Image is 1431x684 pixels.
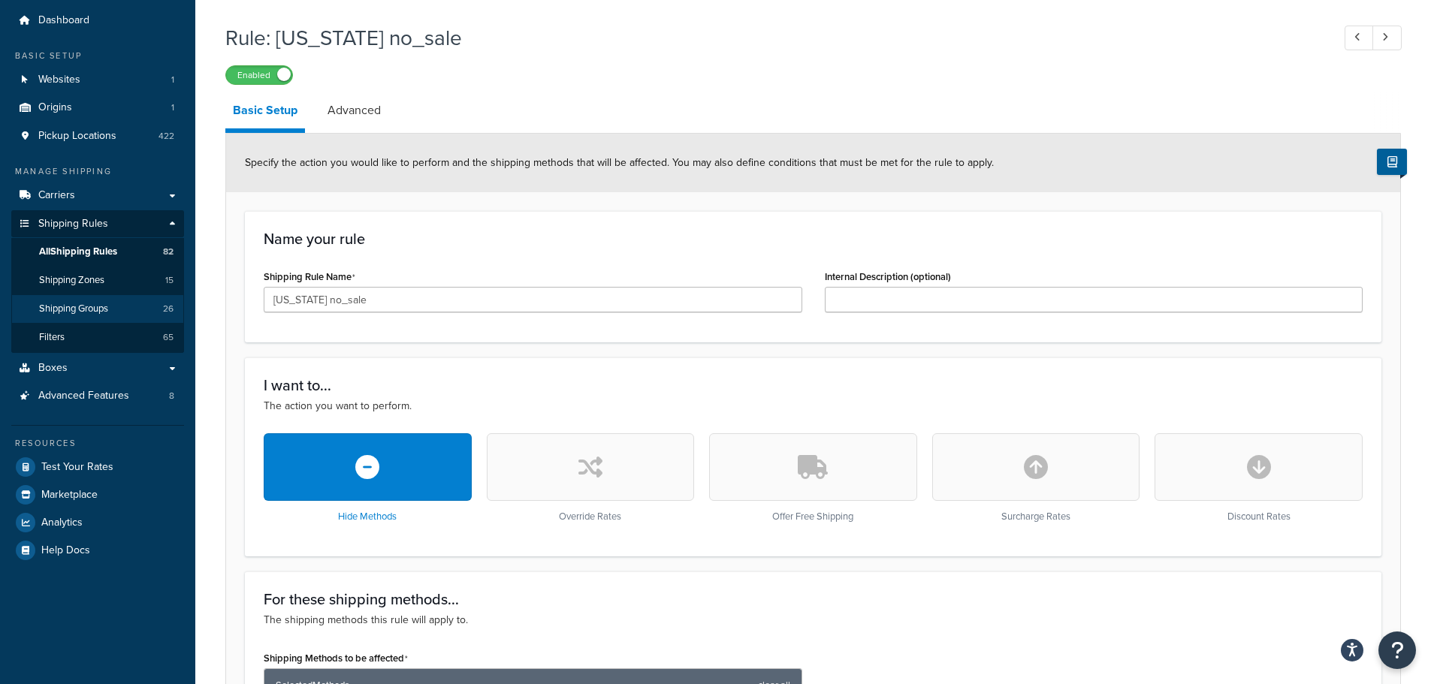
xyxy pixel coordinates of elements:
[11,238,184,266] a: AllShipping Rules82
[264,433,472,523] div: Hide Methods
[11,267,184,294] li: Shipping Zones
[264,231,1363,247] h3: Name your rule
[11,324,184,351] li: Filters
[225,23,1317,53] h1: Rule: [US_STATE] no_sale
[11,94,184,122] li: Origins
[11,295,184,323] li: Shipping Groups
[11,122,184,150] a: Pickup Locations422
[11,50,184,62] div: Basic Setup
[11,382,184,410] a: Advanced Features8
[11,66,184,94] a: Websites1
[38,362,68,375] span: Boxes
[39,303,108,315] span: Shipping Groups
[11,7,184,35] a: Dashboard
[38,218,108,231] span: Shipping Rules
[41,461,113,474] span: Test Your Rates
[11,453,184,481] a: Test Your Rates
[1377,149,1407,175] button: Show Help Docs
[11,66,184,94] li: Websites
[158,130,174,143] span: 422
[11,182,184,209] a: Carriers
[264,271,355,283] label: Shipping Rule Name
[11,382,184,410] li: Advanced Features
[11,295,184,323] a: Shipping Groups26
[39,274,104,287] span: Shipping Zones
[41,544,90,557] span: Help Docs
[11,354,184,382] a: Boxes
[11,210,184,353] li: Shipping Rules
[264,591,1363,607] h3: For these shipping methods...
[11,267,184,294] a: Shipping Zones15
[163,246,174,258] span: 82
[38,130,116,143] span: Pickup Locations
[1372,26,1402,50] a: Next Record
[264,652,408,664] label: Shipping Methods to be affected
[38,189,75,202] span: Carriers
[39,331,65,344] span: Filters
[38,101,72,114] span: Origins
[264,612,1363,628] p: The shipping methods this rule will apply to.
[39,246,117,258] span: All Shipping Rules
[1155,433,1363,523] div: Discount Rates
[487,433,695,523] div: Override Rates
[226,66,292,84] label: Enabled
[38,14,89,27] span: Dashboard
[709,433,917,523] div: Offer Free Shipping
[171,74,174,86] span: 1
[169,390,174,402] span: 8
[264,377,1363,393] h3: I want to...
[163,331,174,344] span: 65
[11,509,184,536] a: Analytics
[264,398,1363,414] p: The action you want to perform.
[1345,26,1374,50] a: Previous Record
[11,210,184,238] a: Shipping Rules
[320,92,388,128] a: Advanced
[171,101,174,114] span: 1
[41,489,98,502] span: Marketplace
[11,437,184,450] div: Resources
[38,390,129,402] span: Advanced Features
[38,74,80,86] span: Websites
[11,537,184,564] a: Help Docs
[11,165,184,178] div: Manage Shipping
[11,324,184,351] a: Filters65
[11,94,184,122] a: Origins1
[825,271,951,282] label: Internal Description (optional)
[225,92,305,133] a: Basic Setup
[165,274,174,287] span: 15
[245,155,994,170] span: Specify the action you would like to perform and the shipping methods that will be affected. You ...
[1378,631,1416,669] button: Open Resource Center
[11,122,184,150] li: Pickup Locations
[41,517,83,529] span: Analytics
[932,433,1140,523] div: Surcharge Rates
[11,481,184,508] a: Marketplace
[163,303,174,315] span: 26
